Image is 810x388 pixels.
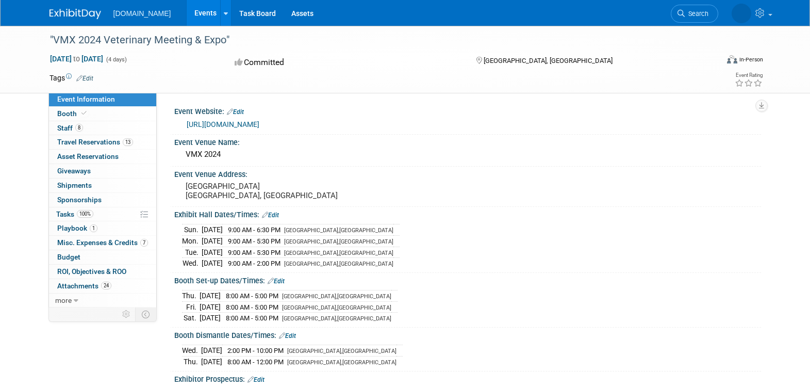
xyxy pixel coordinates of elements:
div: Event Venue Address: [174,167,761,180]
div: Event Website: [174,104,761,117]
div: "VMX 2024 Veterinary Meeting & Expo" [46,31,703,50]
div: Event Rating [735,73,763,78]
span: [GEOGRAPHIC_DATA],[GEOGRAPHIC_DATA] [284,227,393,234]
span: 8:00 AM - 5:00 PM [226,303,278,311]
div: Exhibitor Prospectus: [174,371,761,385]
a: Edit [227,108,244,116]
span: Playbook [57,224,97,232]
span: 9:00 AM - 5:30 PM [228,249,280,256]
td: Thu. [182,290,200,302]
a: Budget [49,250,156,264]
span: [GEOGRAPHIC_DATA],[GEOGRAPHIC_DATA] [282,304,391,311]
td: Sat. [182,313,200,324]
span: 2:00 PM - 10:00 PM [227,347,284,354]
span: 1 [90,224,97,232]
span: Shipments [57,181,92,189]
span: 24 [101,282,111,289]
a: Tasks100% [49,207,156,221]
a: Playbook1 [49,221,156,235]
span: Giveaways [57,167,91,175]
div: In-Person [739,56,763,63]
span: [DOMAIN_NAME] [113,9,171,18]
a: Attachments24 [49,279,156,293]
a: ROI, Objectives & ROO [49,265,156,279]
span: [GEOGRAPHIC_DATA],[GEOGRAPHIC_DATA] [282,315,391,322]
span: 9:00 AM - 5:30 PM [228,237,280,245]
i: Booth reservation complete [81,110,87,116]
span: Tasks [56,210,93,218]
span: Asset Reservations [57,152,119,160]
img: Format-Inperson.png [727,55,737,63]
span: 8 [75,124,83,132]
span: Attachments [57,282,111,290]
td: Tags [49,73,93,83]
span: 100% [77,210,93,218]
div: VMX 2024 [182,147,753,163]
span: (4 days) [105,56,127,63]
div: Booth Set-up Dates/Times: [174,273,761,286]
span: 13 [123,138,133,146]
span: ROI, Objectives & ROO [57,267,126,276]
a: Search [671,5,718,23]
span: 9:00 AM - 2:00 PM [228,260,280,267]
div: Event Venue Name: [174,135,761,148]
span: [GEOGRAPHIC_DATA], [GEOGRAPHIC_DATA] [484,57,613,64]
a: Misc. Expenses & Credits7 [49,236,156,250]
td: Personalize Event Tab Strip [118,308,136,321]
span: 7 [140,239,148,247]
td: Sun. [182,224,202,236]
span: [GEOGRAPHIC_DATA],[GEOGRAPHIC_DATA] [284,238,393,245]
td: Thu. [182,357,201,367]
span: [GEOGRAPHIC_DATA],[GEOGRAPHIC_DATA] [282,293,391,300]
div: Event Format [657,54,764,69]
td: Mon. [182,236,202,247]
span: 8:00 AM - 5:00 PM [226,314,278,322]
span: Search [685,10,708,18]
td: [DATE] [201,357,222,367]
span: Travel Reservations [57,138,133,146]
td: Toggle Event Tabs [135,308,156,321]
td: [DATE] [200,290,221,302]
pre: [GEOGRAPHIC_DATA] [GEOGRAPHIC_DATA], [GEOGRAPHIC_DATA] [186,182,407,200]
img: Taimir Loyola [732,4,751,23]
span: Event Information [57,95,115,103]
a: Booth [49,107,156,121]
span: [DATE] [DATE] [49,54,104,63]
td: Tue. [182,247,202,258]
span: Misc. Expenses & Credits [57,238,148,247]
span: Booth [57,109,89,118]
a: Edit [262,212,279,219]
td: [DATE] [200,313,221,324]
span: Budget [57,253,80,261]
span: [GEOGRAPHIC_DATA],[GEOGRAPHIC_DATA] [287,359,396,366]
a: Event Information [49,92,156,106]
td: Fri. [182,301,200,313]
td: [DATE] [202,247,223,258]
span: 8:00 AM - 5:00 PM [226,292,278,300]
span: [GEOGRAPHIC_DATA],[GEOGRAPHIC_DATA] [284,261,393,267]
td: [DATE] [202,258,223,269]
span: more [55,296,72,304]
span: Sponsorships [57,196,102,204]
a: Asset Reservations [49,150,156,164]
a: [URL][DOMAIN_NAME] [187,120,259,128]
span: 9:00 AM - 6:30 PM [228,226,280,234]
div: Booth Dismantle Dates/Times: [174,328,761,341]
a: Edit [268,278,285,285]
span: [GEOGRAPHIC_DATA],[GEOGRAPHIC_DATA] [284,250,393,256]
a: Travel Reservations13 [49,135,156,149]
a: Giveaways [49,164,156,178]
a: more [49,294,156,308]
a: Shipments [49,179,156,192]
td: Wed. [182,258,202,269]
span: [GEOGRAPHIC_DATA],[GEOGRAPHIC_DATA] [287,348,396,354]
span: Staff [57,124,83,132]
a: Edit [279,332,296,339]
td: Wed. [182,345,201,357]
a: Sponsorships [49,193,156,207]
a: Edit [247,376,265,383]
td: [DATE] [202,236,223,247]
td: [DATE] [200,301,221,313]
span: 8:00 AM - 12:00 PM [227,358,284,366]
td: [DATE] [201,345,222,357]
